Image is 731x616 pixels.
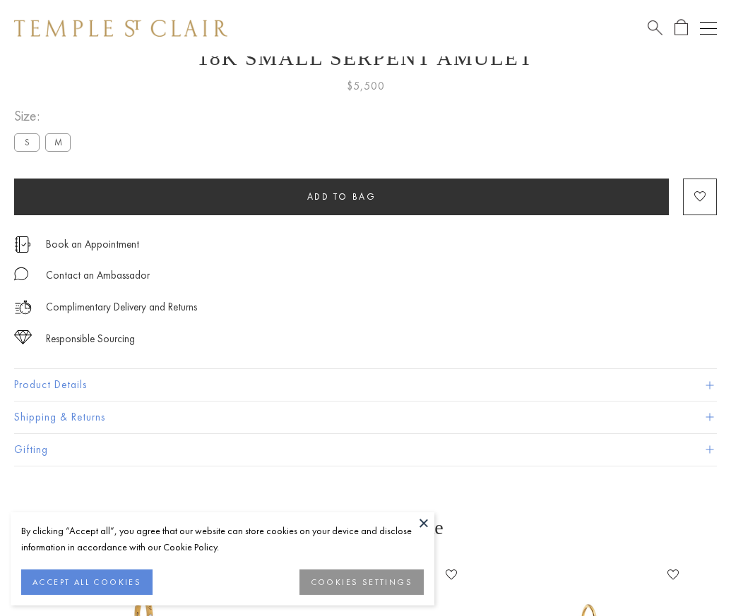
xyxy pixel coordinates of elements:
[14,401,717,433] button: Shipping & Returns
[14,434,717,466] button: Gifting
[299,569,424,595] button: COOKIES SETTINGS
[46,267,150,284] div: Contact an Ambassador
[14,236,31,253] img: icon_appointment.svg
[347,77,385,95] span: $5,500
[46,236,139,252] a: Book an Appointment
[14,330,32,344] img: icon_sourcing.svg
[14,133,40,151] label: S
[21,523,424,555] div: By clicking “Accept all”, you agree that our website can store cookies on your device and disclos...
[46,330,135,348] div: Responsible Sourcing
[14,179,669,215] button: Add to bag
[14,369,717,401] button: Product Details
[14,104,76,128] span: Size:
[674,19,688,37] a: Open Shopping Bag
[45,133,71,151] label: M
[307,191,376,203] span: Add to bag
[46,298,197,316] p: Complimentary Delivery and Returns
[14,298,32,316] img: icon_delivery.svg
[14,20,227,37] img: Temple St. Clair
[14,46,717,70] h1: 18K Small Serpent Amulet
[648,19,662,37] a: Search
[700,20,717,37] button: Open navigation
[21,569,153,595] button: ACCEPT ALL COOKIES
[14,267,28,281] img: MessageIcon-01_2.svg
